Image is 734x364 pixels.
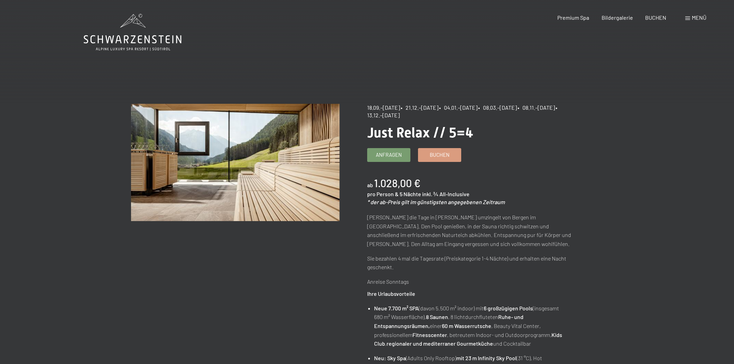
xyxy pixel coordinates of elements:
[400,191,421,197] span: 5 Nächte
[557,14,589,21] a: Premium Spa
[430,151,449,158] span: Buchen
[401,104,438,111] span: • 21.12.–[DATE]
[367,104,400,111] span: 18.09.–[DATE]
[374,305,419,311] strong: Neue 7.700 m² SPA
[131,104,340,221] img: Just Relax // 5=4
[692,14,706,21] span: Menü
[374,177,420,189] b: 1.028,00 €
[518,104,555,111] span: • 08.11.–[DATE]
[367,182,373,188] span: ab
[367,277,576,286] p: Anreise Sonntags
[439,104,477,111] span: • 04.01.–[DATE]
[387,340,493,347] strong: regionaler und mediterraner Gourmetküche
[367,290,415,297] strong: Ihre Urlaubsvorteile
[602,14,633,21] a: Bildergalerie
[374,304,575,348] li: (davon 5.500 m² indoor) mit (insgesamt 680 m² Wasserfläche), , 8 lichtdurchfluteten einer , Beaut...
[367,125,473,141] span: Just Relax // 5=4
[368,148,410,162] a: Anfragen
[478,104,517,111] span: • 08.03.–[DATE]
[374,355,406,361] strong: Neu: Sky Spa
[367,199,505,205] em: * der ab-Preis gilt im günstigsten angegebenen Zeitraum
[456,355,517,361] strong: mit 23 m Infinity Sky Pool
[426,313,448,320] strong: 8 Saunen
[412,331,447,338] strong: Fitnesscenter
[442,322,491,329] strong: 60 m Wasserrutsche
[418,148,461,162] a: Buchen
[645,14,666,21] a: BUCHEN
[367,191,399,197] span: pro Person &
[484,305,533,311] strong: 6 großzügigen Pools
[422,191,470,197] span: inkl. ¾ All-Inclusive
[376,151,402,158] span: Anfragen
[367,254,576,272] p: Sie bezahlen 4 mal die Tagesrate (Preiskategorie 1-4 Nächte) und erhalten eine Nacht geschenkt.
[367,213,576,248] p: [PERSON_NAME] die Tage in [PERSON_NAME] umzingelt von Bergen im [GEOGRAPHIC_DATA]. Den Pool genie...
